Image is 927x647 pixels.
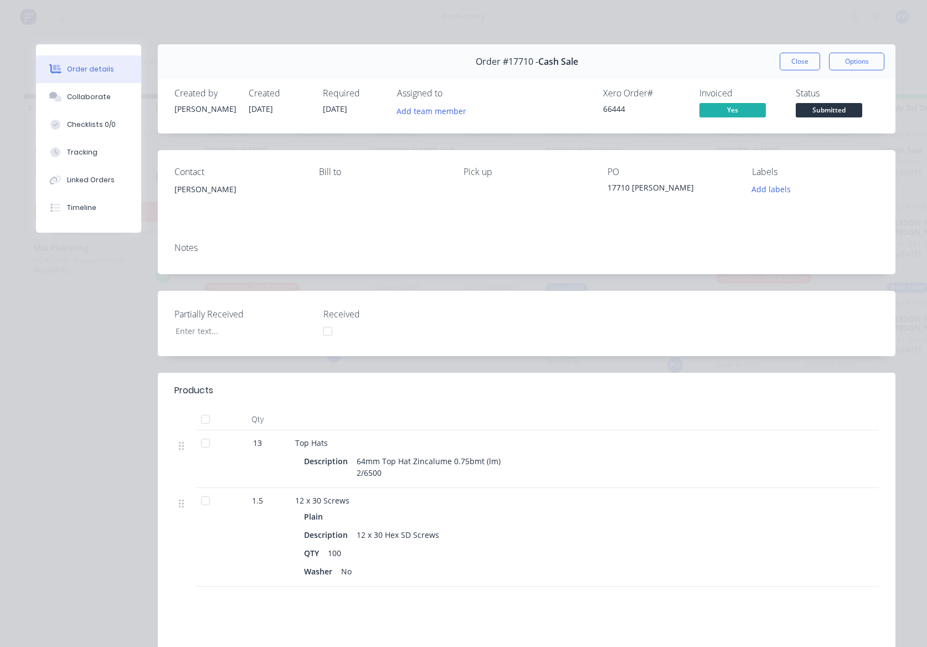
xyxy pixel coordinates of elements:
[397,88,508,99] div: Assigned to
[607,182,734,197] div: 17710 [PERSON_NAME]
[67,64,114,74] div: Order details
[304,527,352,543] div: Description
[67,147,97,157] div: Tracking
[174,243,879,253] div: Notes
[174,307,313,321] label: Partially Received
[36,55,141,83] button: Order details
[699,103,766,117] span: Yes
[796,103,862,120] button: Submitted
[174,182,301,217] div: [PERSON_NAME]
[174,167,301,177] div: Contact
[36,111,141,138] button: Checklists 0/0
[304,453,352,469] div: Description
[304,509,327,525] div: Plain
[337,563,356,579] div: No
[67,92,111,102] div: Collaborate
[323,307,462,321] label: Received
[67,203,96,213] div: Timeline
[319,167,446,177] div: Bill to
[304,563,337,579] div: Washer
[174,103,235,115] div: [PERSON_NAME]
[352,453,505,481] div: 64mm Top Hat Zincalume 0.75bmt (lm) 2/6500
[603,103,686,115] div: 66444
[752,167,879,177] div: Labels
[323,104,347,114] span: [DATE]
[174,182,301,197] div: [PERSON_NAME]
[67,120,116,130] div: Checklists 0/0
[67,175,115,185] div: Linked Orders
[36,83,141,111] button: Collaborate
[249,104,273,114] span: [DATE]
[352,527,444,543] div: 12 x 30 Hex SD Screws
[603,88,686,99] div: Xero Order #
[249,88,310,99] div: Created
[476,57,538,67] span: Order #17710 -
[796,103,862,117] span: Submitted
[36,194,141,222] button: Timeline
[36,166,141,194] button: Linked Orders
[699,88,782,99] div: Invoiced
[224,408,291,430] div: Qty
[295,438,328,448] span: Top Hats
[746,182,797,197] button: Add labels
[252,495,263,506] span: 1.5
[323,545,346,561] div: 100
[796,88,879,99] div: Status
[36,138,141,166] button: Tracking
[304,545,323,561] div: QTY
[323,88,384,99] div: Required
[538,57,578,67] span: Cash Sale
[295,495,349,506] span: 12 x 30 Screws
[397,103,472,118] button: Add team member
[607,167,734,177] div: PO
[174,384,213,397] div: Products
[391,103,472,118] button: Add team member
[780,53,820,70] button: Close
[253,437,262,449] span: 13
[174,88,235,99] div: Created by
[829,53,884,70] button: Options
[463,167,590,177] div: Pick up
